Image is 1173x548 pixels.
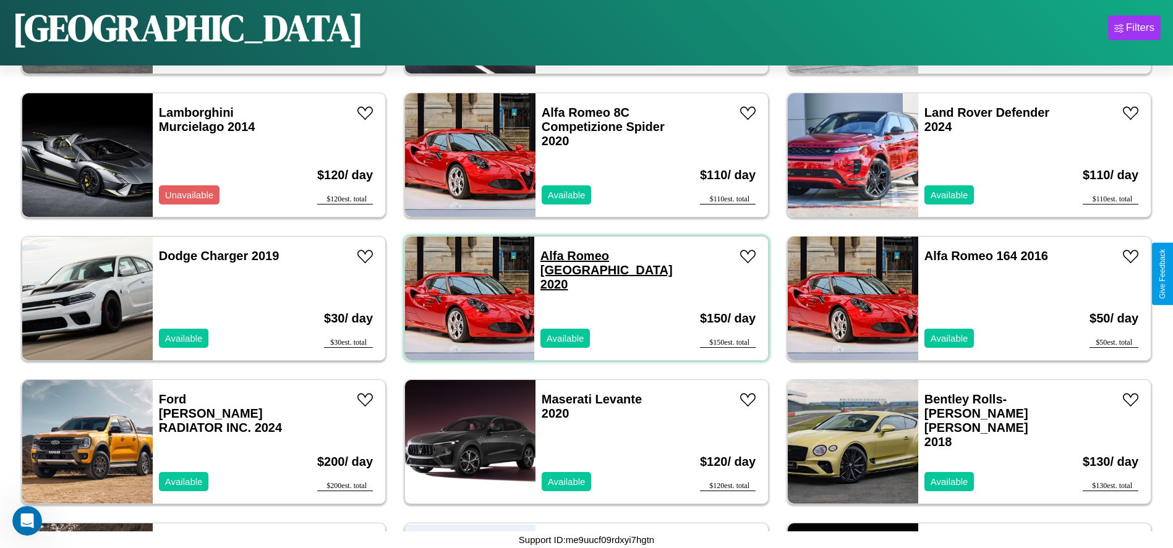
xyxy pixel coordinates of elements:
[1090,338,1138,348] div: $ 50 est. total
[1158,249,1167,299] div: Give Feedback
[700,299,756,338] h3: $ 150 / day
[1083,442,1138,481] h3: $ 130 / day
[159,249,279,263] a: Dodge Charger 2019
[324,299,373,338] h3: $ 30 / day
[542,106,665,148] a: Alfa Romeo 8C Competizione Spider 2020
[317,195,373,204] div: $ 120 est. total
[1108,15,1161,40] button: Filters
[1083,195,1138,204] div: $ 110 est. total
[317,156,373,195] h3: $ 120 / day
[317,442,373,481] h3: $ 200 / day
[165,330,203,347] p: Available
[700,481,756,491] div: $ 120 est. total
[540,249,673,291] a: Alfa Romeo [GEOGRAPHIC_DATA] 2020
[519,531,654,548] p: Support ID: me9uucf09rdxyi7hgtn
[924,106,1049,133] a: Land Rover Defender 2024
[700,338,756,348] div: $ 150 est. total
[159,106,255,133] a: Lamborghini Murcielago 2014
[924,392,1028,449] a: Bentley Rolls-[PERSON_NAME] [PERSON_NAME] 2018
[542,392,642,420] a: Maserati Levante 2020
[165,187,213,203] p: Unavailable
[700,156,756,195] h3: $ 110 / day
[924,249,1048,263] a: Alfa Romeo 164 2016
[324,338,373,348] div: $ 30 est. total
[1090,299,1138,338] h3: $ 50 / day
[12,2,364,53] h1: [GEOGRAPHIC_DATA]
[165,473,203,490] p: Available
[700,442,756,481] h3: $ 120 / day
[547,330,584,347] p: Available
[12,506,42,536] iframe: Intercom live chat
[1083,481,1138,491] div: $ 130 est. total
[1083,156,1138,195] h3: $ 110 / day
[159,392,282,434] a: Ford [PERSON_NAME] RADIATOR INC. 2024
[700,195,756,204] div: $ 110 est. total
[317,481,373,491] div: $ 200 est. total
[931,473,968,490] p: Available
[1126,22,1154,34] div: Filters
[548,473,586,490] p: Available
[931,187,968,203] p: Available
[931,330,968,347] p: Available
[548,187,586,203] p: Available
